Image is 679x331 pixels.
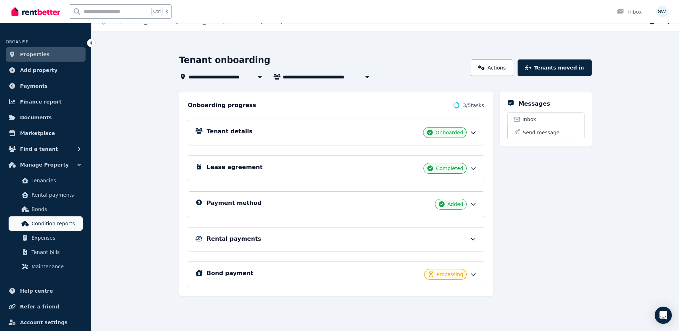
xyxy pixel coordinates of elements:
a: Account settings [6,315,86,330]
span: Processing [437,271,464,278]
a: Add property [6,63,86,77]
h5: Payment method [207,199,262,207]
a: Rental payments [9,188,83,202]
span: Tenancies [31,176,80,185]
a: Actions [471,59,513,76]
a: Bonds [9,202,83,216]
h5: Bond payment [207,269,253,278]
a: Refer a friend [6,299,86,314]
span: Properties [20,50,50,59]
span: Payments [20,82,48,90]
a: Payments [6,79,86,93]
a: Tenancies [9,173,83,188]
img: Rental Payments [195,236,203,241]
span: Documents [20,113,52,122]
a: Expenses [9,231,83,245]
span: Find a tenant [20,145,58,153]
h5: Lease agreement [207,163,263,172]
span: Send message [523,129,560,136]
div: Inbox [617,8,642,15]
span: Onboarded [436,129,464,136]
span: ORGANISE [6,39,28,44]
a: Tenant bills [9,245,83,259]
img: RentBetter [11,6,60,17]
span: Help centre [20,287,53,295]
span: Finance report [20,97,62,106]
div: Open Intercom Messenger [655,307,672,324]
a: Documents [6,110,86,125]
span: Rental payments [31,191,80,199]
a: Inbox [508,113,584,126]
a: Marketplace [6,126,86,140]
span: Maintenance [31,262,80,271]
span: Add property [20,66,58,75]
a: Condition reports [9,216,83,231]
a: Finance report [6,95,86,109]
img: Bond Details [195,270,203,276]
span: 3 / 5 tasks [463,102,484,109]
span: Manage Property [20,160,69,169]
span: Expenses [31,234,80,242]
button: Find a tenant [6,142,86,156]
span: Bonds [31,205,80,214]
span: Completed [436,165,463,172]
span: Refer a friend [20,302,59,311]
button: Tenants moved in [518,59,591,76]
span: Ctrl [151,7,163,16]
a: Properties [6,47,86,62]
button: Send message [508,126,584,139]
span: Tenant bills [31,248,80,256]
h5: Tenant details [207,127,253,136]
span: Inbox [523,116,536,123]
h5: Rental payments [207,235,261,243]
a: Help centre [6,284,86,298]
h2: Onboarding progress [188,101,256,110]
h1: Tenant onboarding [179,54,271,66]
span: k [165,9,168,14]
button: Manage Property [6,158,86,172]
span: Account settings [20,318,68,327]
span: Added [447,201,464,208]
span: Marketplace [20,129,55,138]
a: Maintenance [9,259,83,274]
h5: Messages [519,100,550,108]
span: Condition reports [31,219,80,228]
img: Sam Watson [656,6,668,17]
